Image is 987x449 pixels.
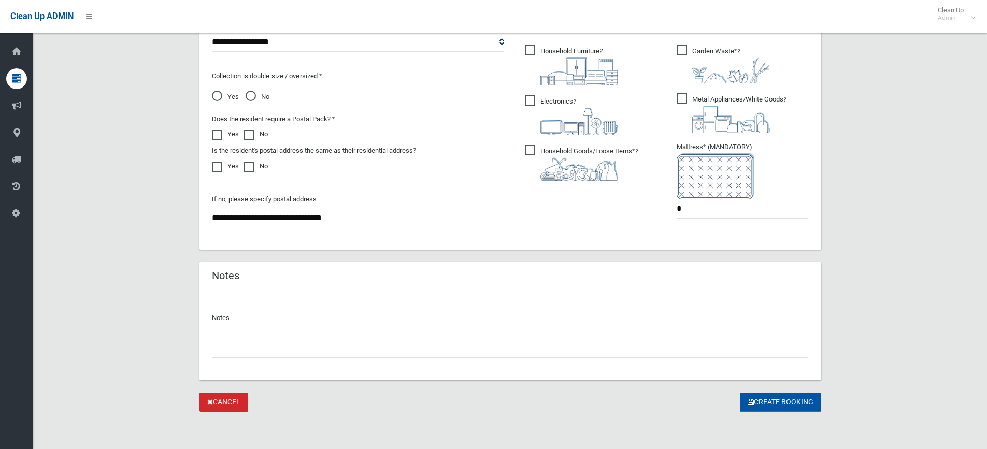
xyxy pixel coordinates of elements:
label: Yes [212,160,239,172]
img: 4fd8a5c772b2c999c83690221e5242e0.png [692,57,770,83]
img: 36c1b0289cb1767239cdd3de9e694f19.png [692,106,770,133]
img: b13cc3517677393f34c0a387616ef184.png [540,157,618,181]
label: No [244,128,268,140]
span: Household Furniture [525,45,618,85]
span: Metal Appliances/White Goods [677,93,786,133]
small: Admin [938,14,964,22]
img: 394712a680b73dbc3d2a6a3a7ffe5a07.png [540,108,618,135]
label: Yes [212,128,239,140]
i: ? [540,147,638,181]
a: Cancel [199,393,248,412]
span: Mattress* (MANDATORY) [677,143,809,199]
span: Household Goods/Loose Items* [525,145,638,181]
i: ? [540,97,618,135]
label: If no, please specify postal address [212,193,317,206]
span: Clean Up [933,6,974,22]
span: Clean Up ADMIN [10,11,74,21]
img: e7408bece873d2c1783593a074e5cb2f.png [677,153,754,199]
button: Create Booking [740,393,821,412]
img: aa9efdbe659d29b613fca23ba79d85cb.png [540,57,618,85]
i: ? [692,47,770,83]
label: No [244,160,268,172]
label: Is the resident's postal address the same as their residential address? [212,144,416,157]
p: Collection is double size / oversized * [212,70,504,82]
span: Electronics [525,95,618,135]
span: Yes [212,91,239,103]
label: Does the resident require a Postal Pack? * [212,113,335,125]
i: ? [692,95,786,133]
span: No [246,91,269,103]
span: Garden Waste* [677,45,770,83]
i: ? [540,47,618,85]
header: Notes [199,266,252,286]
p: Notes [212,312,809,324]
